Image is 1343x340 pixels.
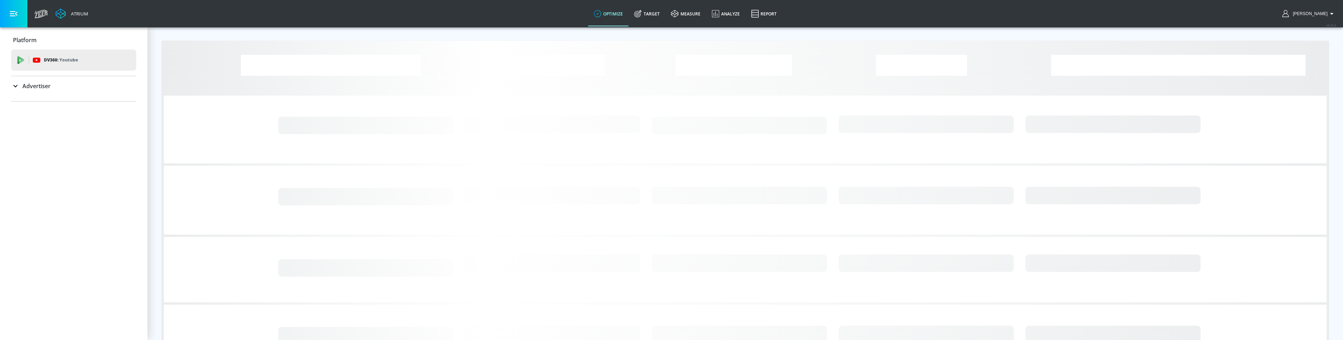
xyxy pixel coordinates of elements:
a: Analyze [706,1,745,26]
div: DV360: Youtube [11,50,136,71]
div: Platform [11,30,136,50]
span: login as: javier.armendariz@zefr.com [1290,11,1328,16]
button: [PERSON_NAME] [1282,9,1336,18]
p: Advertiser [22,82,51,90]
p: DV360: [44,56,78,64]
span: v 4.25.4 [1326,23,1336,27]
a: Report [745,1,782,26]
a: Atrium [55,8,88,19]
p: Youtube [59,56,78,64]
div: Atrium [68,11,88,17]
a: measure [665,1,706,26]
div: Advertiser [11,76,136,96]
a: optimize [588,1,628,26]
p: Platform [13,36,37,44]
a: Target [628,1,665,26]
